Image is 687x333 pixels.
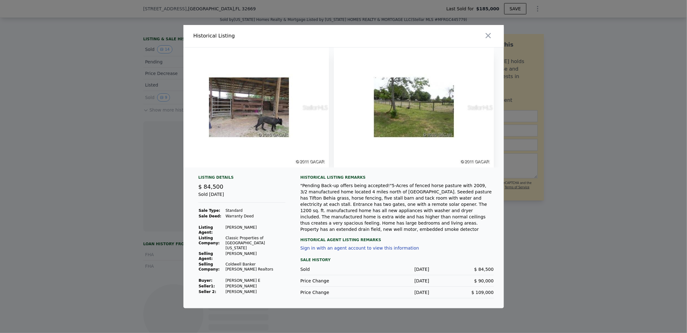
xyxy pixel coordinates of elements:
[300,246,419,251] button: Sign in with an agent account to view this information
[365,289,429,296] div: [DATE]
[365,266,429,272] div: [DATE]
[300,232,494,242] div: Historical Agent Listing Remarks
[225,235,285,251] td: Classic Properties of [GEOGRAPHIC_DATA][US_STATE]
[225,225,285,235] td: [PERSON_NAME]
[198,175,285,182] div: Listing Details
[199,251,213,261] strong: Selling Agent:
[300,175,494,180] div: Historical Listing remarks
[225,213,285,219] td: Warranty Deed
[334,47,494,167] img: Property Img
[199,225,213,235] strong: Listing Agent:
[300,266,365,272] div: Sold
[225,261,285,272] td: Coldwell Banker [PERSON_NAME] Realtors
[199,284,215,288] strong: Seller 1 :
[474,278,494,283] span: $ 90,000
[225,208,285,213] td: Standard
[300,182,494,232] div: "Pending Back-up offers being accepted!"5-Acres of fenced horse pasture with 2009, 3/2 manufactur...
[365,278,429,284] div: [DATE]
[300,256,494,264] div: Sale History
[169,47,329,167] img: Property Img
[199,236,220,245] strong: Listing Company:
[471,290,494,295] span: $ 109,000
[199,262,220,271] strong: Selling Company:
[300,289,365,296] div: Price Change
[225,283,285,289] td: [PERSON_NAME]
[474,267,494,272] span: $ 84,500
[198,183,223,190] span: $ 84,500
[193,32,341,40] div: Historical Listing
[225,278,285,283] td: [PERSON_NAME] E
[225,289,285,295] td: [PERSON_NAME]
[199,214,222,218] strong: Sale Deed:
[199,278,213,283] strong: Buyer :
[199,208,220,213] strong: Sale Type:
[198,191,285,203] div: Sold [DATE]
[225,251,285,261] td: [PERSON_NAME]
[199,290,216,294] strong: Seller 2:
[300,278,365,284] div: Price Change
